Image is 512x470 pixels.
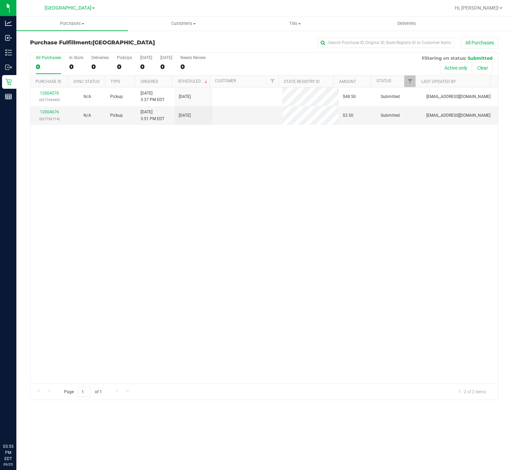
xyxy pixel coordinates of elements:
span: $48.50 [343,94,356,100]
iframe: Resource center [7,415,27,436]
a: State Registry ID [284,79,320,84]
span: Page of 1 [58,387,107,397]
a: Scheduled [178,79,209,84]
a: 12004570 [40,91,59,96]
span: Customers [128,20,239,27]
span: [DATE] 3:37 PM EDT [141,90,164,103]
div: 0 [69,63,83,71]
a: Last Updated By [421,79,456,84]
span: Filtering on status: [422,55,466,61]
div: All Purchases [36,55,61,60]
div: Needs Review [180,55,206,60]
a: Filter [267,75,278,87]
span: [DATE] [179,112,191,119]
a: Ordered [141,79,158,84]
a: Sync Status [73,79,100,84]
button: N/A [84,112,91,119]
div: [DATE] [140,55,152,60]
a: Purchase ID [35,79,61,84]
a: Amount [339,79,356,84]
p: 09/25 [3,462,13,467]
div: 0 [160,63,172,71]
h3: Purchase Fulfillment: [30,40,186,46]
div: 0 [180,63,206,71]
span: Purchases [16,20,128,27]
a: Purchases [16,16,128,31]
a: Status [377,79,391,83]
p: (327732714) [34,116,64,122]
inline-svg: Inbound [5,34,12,41]
inline-svg: Inventory [5,49,12,56]
a: Tills [239,16,351,31]
div: PickUps [117,55,132,60]
p: 03:55 PM EDT [3,443,13,462]
div: 0 [117,63,132,71]
inline-svg: Retail [5,79,12,85]
span: Not Applicable [84,113,91,118]
span: [GEOGRAPHIC_DATA] [92,39,155,46]
div: [DATE] [160,55,172,60]
span: Hi, [PERSON_NAME]! [455,5,499,11]
button: Clear [473,62,493,74]
span: Not Applicable [84,94,91,99]
span: [EMAIL_ADDRESS][DOMAIN_NAME] [426,112,491,119]
a: Deliveries [351,16,463,31]
span: Submitted [381,112,400,119]
a: 12004676 [40,110,59,114]
div: 0 [36,63,61,71]
span: Submitted [468,55,493,61]
inline-svg: Reports [5,93,12,100]
div: In Store [69,55,83,60]
span: $3.50 [343,112,353,119]
a: Filter [404,75,415,87]
span: Submitted [381,94,400,100]
button: All Purchases [461,37,498,48]
button: Active only [440,62,472,74]
span: [DATE] [179,94,191,100]
inline-svg: Outbound [5,64,12,71]
span: [EMAIL_ADDRESS][DOMAIN_NAME] [426,94,491,100]
input: Search Purchase ID, Original ID, State Registry ID or Customer Name... [318,38,454,48]
a: Customer [215,79,236,83]
span: Tills [240,20,351,27]
span: Deliveries [388,20,425,27]
button: N/A [84,94,91,100]
span: Pickup [110,94,123,100]
input: 1 [78,387,90,397]
div: Deliveries [91,55,109,60]
span: Pickup [110,112,123,119]
span: 1 - 2 of 2 items [453,387,491,397]
div: 0 [140,63,152,71]
p: (327726440) [34,97,64,103]
div: 0 [91,63,109,71]
a: Customers [128,16,239,31]
span: [DATE] 3:51 PM EDT [141,109,164,122]
inline-svg: Analytics [5,20,12,27]
a: Type [111,79,120,84]
span: [GEOGRAPHIC_DATA] [45,5,91,11]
